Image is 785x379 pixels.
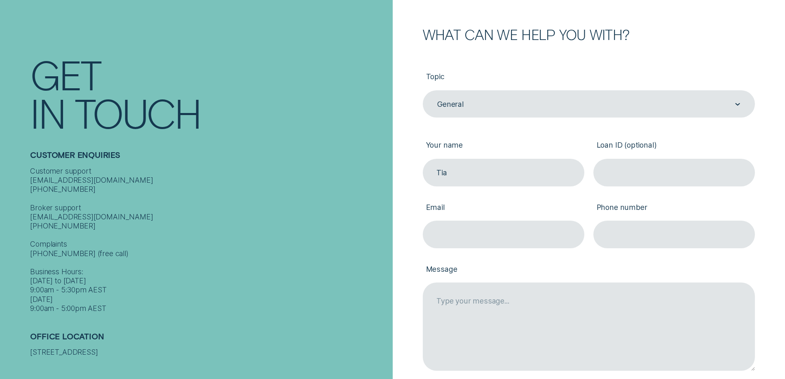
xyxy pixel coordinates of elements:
[593,134,755,159] label: Loan ID (optional)
[423,134,584,159] label: Your name
[437,100,464,109] div: General
[30,93,65,132] div: In
[423,65,755,90] label: Topic
[30,332,388,348] h2: Office Location
[423,257,755,282] label: Message
[30,55,388,132] h1: Get In Touch
[423,195,584,221] label: Email
[423,28,755,41] h2: What can we help you with?
[75,93,201,132] div: Touch
[30,348,388,357] div: [STREET_ADDRESS]
[30,167,388,313] div: Customer support [EMAIL_ADDRESS][DOMAIN_NAME] [PHONE_NUMBER] Broker support [EMAIL_ADDRESS][DOMAI...
[30,150,388,167] h2: Customer Enquiries
[30,55,101,93] div: Get
[593,195,755,221] label: Phone number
